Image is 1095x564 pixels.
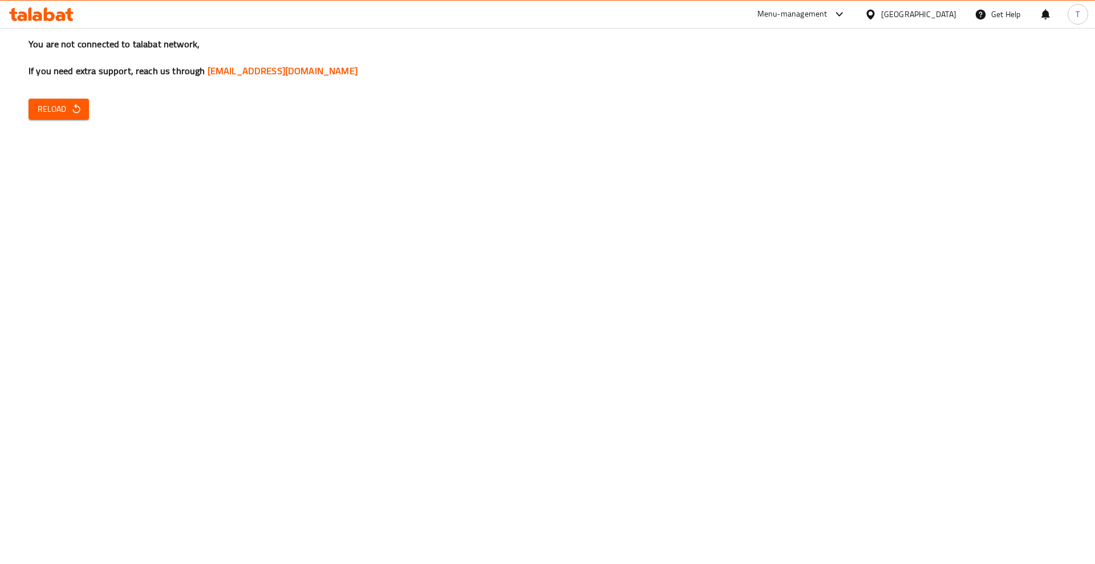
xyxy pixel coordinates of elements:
[1076,8,1080,21] span: T
[881,8,956,21] div: [GEOGRAPHIC_DATA]
[29,99,89,120] button: Reload
[38,102,80,116] span: Reload
[29,38,1066,78] h3: You are not connected to talabat network, If you need extra support, reach us through
[208,62,358,79] a: [EMAIL_ADDRESS][DOMAIN_NAME]
[757,7,828,21] div: Menu-management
